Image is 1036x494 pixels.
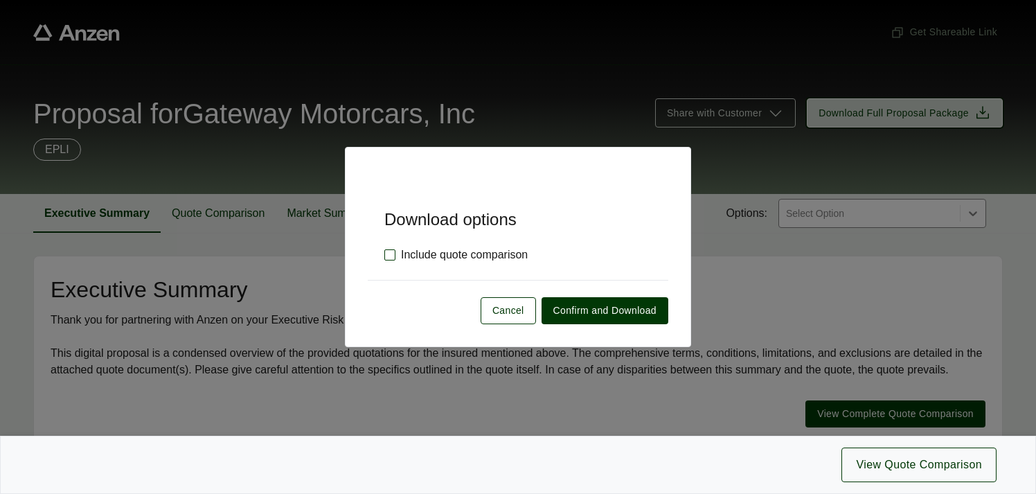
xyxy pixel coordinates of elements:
button: Cancel [481,297,536,324]
h5: Download options [368,186,668,230]
span: View Quote Comparison [856,457,982,473]
label: Include quote comparison [384,247,528,263]
button: Confirm and Download [542,297,668,324]
span: Cancel [492,303,524,318]
button: View Quote Comparison [841,448,997,482]
span: Confirm and Download [553,303,657,318]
